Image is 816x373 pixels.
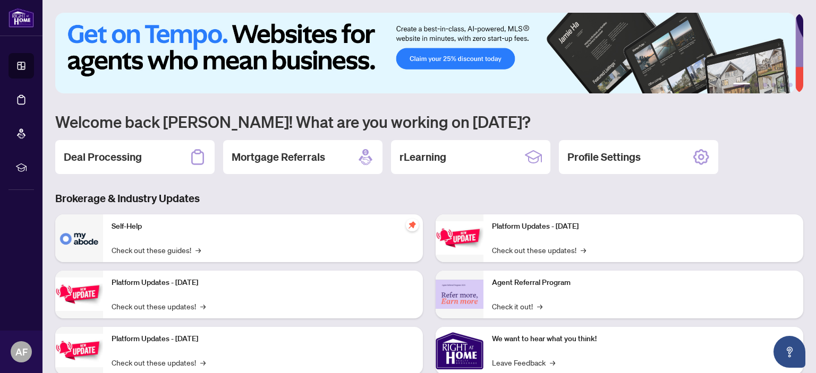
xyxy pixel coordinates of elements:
[733,83,750,87] button: 1
[754,83,759,87] button: 2
[15,344,28,359] span: AF
[55,334,103,367] img: Platform Updates - July 21, 2025
[773,336,805,368] button: Open asap
[112,300,206,312] a: Check out these updates!→
[112,357,206,368] a: Check out these updates!→
[55,214,103,262] img: Self-Help
[112,277,414,289] p: Platform Updates - [DATE]
[537,300,542,312] span: →
[771,83,776,87] button: 4
[492,244,586,256] a: Check out these updates!→
[492,221,795,232] p: Platform Updates - [DATE]
[436,280,483,309] img: Agent Referral Program
[567,150,641,164] h2: Profile Settings
[55,111,803,132] h1: Welcome back [PERSON_NAME]! What are you working on [DATE]?
[200,300,206,312] span: →
[406,219,419,231] span: pushpin
[780,83,784,87] button: 5
[112,333,414,345] p: Platform Updates - [DATE]
[55,13,795,93] img: Slide 0
[492,277,795,289] p: Agent Referral Program
[55,277,103,311] img: Platform Updates - September 16, 2025
[232,150,325,164] h2: Mortgage Referrals
[788,83,793,87] button: 6
[55,191,803,206] h3: Brokerage & Industry Updates
[581,244,586,256] span: →
[112,221,414,232] p: Self-Help
[195,244,201,256] span: →
[550,357,555,368] span: →
[492,300,542,312] a: Check it out!→
[8,8,34,28] img: logo
[436,221,483,255] img: Platform Updates - June 23, 2025
[763,83,767,87] button: 3
[492,357,555,368] a: Leave Feedback→
[112,244,201,256] a: Check out these guides!→
[399,150,446,164] h2: rLearning
[492,333,795,345] p: We want to hear what you think!
[64,150,142,164] h2: Deal Processing
[200,357,206,368] span: →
